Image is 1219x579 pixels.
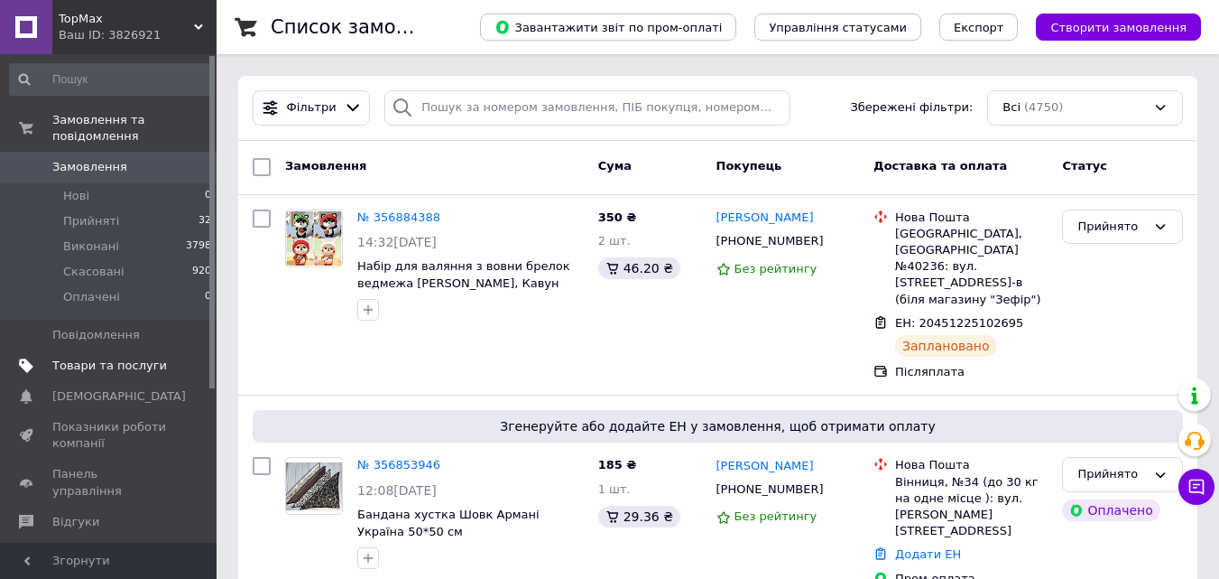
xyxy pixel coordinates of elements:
[598,482,631,496] span: 1 шт.
[59,11,194,27] span: TopMax
[357,508,540,538] a: Бандана хустка Шовк Армані Україна 50*50 см
[769,21,907,34] span: Управління статусами
[186,238,211,255] span: 3798
[357,483,437,498] span: 12:08[DATE]
[939,14,1019,41] button: Експорт
[357,210,440,224] a: № 356884388
[1024,100,1063,114] span: (4750)
[52,159,127,175] span: Замовлення
[63,264,125,280] span: Скасовані
[205,188,211,204] span: 0
[63,188,89,204] span: Нові
[384,90,790,126] input: Пошук за номером замовлення, ПІБ покупця, номером телефону, Email, номером накладної
[1018,20,1201,33] a: Створити замовлення
[357,458,440,472] a: № 356853946
[52,358,167,374] span: Товари та послуги
[199,213,211,229] span: 32
[9,63,213,96] input: Пошук
[285,210,343,267] a: Фото товару
[895,210,1048,226] div: Нова Пошта
[287,99,337,117] span: Фільтри
[357,259,570,290] a: Набір для валяння з вовни брелок ведмежа [PERSON_NAME], Кавун
[285,457,343,515] a: Фото товару
[895,226,1048,308] div: [GEOGRAPHIC_DATA], [GEOGRAPHIC_DATA] №40236: вул. [STREET_ADDRESS]-в (біля магазину "Зефір")
[734,262,817,275] span: Без рейтингу
[59,27,217,43] div: Ваш ID: 3826921
[285,159,366,173] span: Замовлення
[260,417,1176,435] span: Згенеруйте або додайте ЕН у замовлення, щоб отримати оплату
[1178,469,1214,505] button: Чат з покупцем
[494,19,722,35] span: Завантажити звіт по пром-оплаті
[598,506,680,528] div: 29.36 ₴
[716,159,782,173] span: Покупець
[598,458,637,472] span: 185 ₴
[1050,21,1187,34] span: Створити замовлення
[357,235,437,249] span: 14:32[DATE]
[873,159,1007,173] span: Доставка та оплата
[713,478,827,501] div: [PHONE_NUMBER]
[734,509,817,523] span: Без рейтингу
[1077,465,1146,484] div: Прийнято
[954,21,1004,34] span: Експорт
[895,335,997,357] div: Заплановано
[1077,218,1146,237] div: Прийнято
[716,210,814,227] a: [PERSON_NAME]
[1062,500,1159,521] div: Оплачено
[63,289,120,305] span: Оплачені
[1002,99,1020,117] span: Всі
[1036,14,1201,41] button: Створити замовлення
[895,547,961,561] a: Додати ЕН
[598,257,680,279] div: 46.20 ₴
[63,213,119,229] span: Прийняті
[1062,159,1107,173] span: Статус
[598,159,632,173] span: Cума
[286,211,342,266] img: Фото товару
[895,474,1048,540] div: Вінниця, №34 (до 30 кг на одне місце ): вул. [PERSON_NAME][STREET_ADDRESS]
[713,229,827,253] div: [PHONE_NUMBER]
[895,457,1048,473] div: Нова Пошта
[480,14,736,41] button: Завантажити звіт по пром-оплаті
[895,364,1048,380] div: Післяплата
[52,388,186,405] span: [DEMOGRAPHIC_DATA]
[192,264,211,280] span: 920
[598,210,637,224] span: 350 ₴
[52,112,217,145] span: Замовлення та повідомлення
[271,16,454,38] h1: Список замовлень
[205,289,211,305] span: 0
[286,462,342,510] img: Фото товару
[52,466,167,499] span: Панель управління
[895,316,1023,330] span: ЕН: 20451225102695
[52,419,167,452] span: Показники роботи компанії
[850,99,973,117] span: Збережені фільтри:
[63,238,119,255] span: Виконані
[52,514,99,530] span: Відгуки
[754,14,921,41] button: Управління статусами
[598,234,631,247] span: 2 шт.
[52,327,140,343] span: Повідомлення
[716,458,814,475] a: [PERSON_NAME]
